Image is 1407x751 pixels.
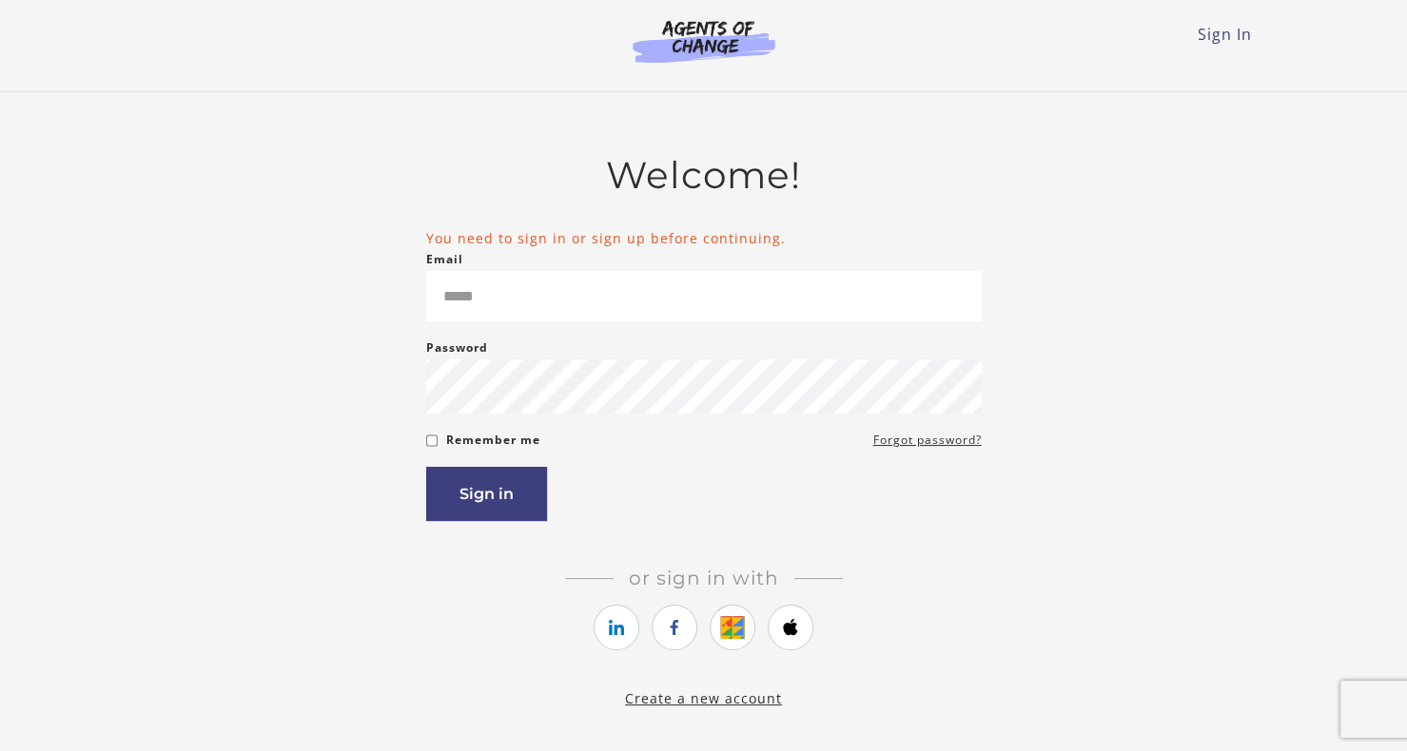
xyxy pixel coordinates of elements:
[613,19,795,63] img: Agents of Change Logo
[426,228,982,248] li: You need to sign in or sign up before continuing.
[1198,24,1252,45] a: Sign In
[426,248,463,271] label: Email
[768,605,813,650] a: https://courses.thinkific.com/users/auth/apple?ss%5Breferral%5D=&ss%5Buser_return_to%5D=%2Fcourse...
[625,689,782,707] a: Create a new account
[710,605,755,650] a: https://courses.thinkific.com/users/auth/google?ss%5Breferral%5D=&ss%5Buser_return_to%5D=%2Fcours...
[614,567,794,589] span: Or sign in with
[652,605,697,650] a: https://courses.thinkific.com/users/auth/facebook?ss%5Breferral%5D=&ss%5Buser_return_to%5D=%2Fcou...
[426,467,547,521] button: Sign in
[873,429,982,452] a: Forgot password?
[445,429,539,452] label: Remember me
[594,605,639,650] a: https://courses.thinkific.com/users/auth/linkedin?ss%5Breferral%5D=&ss%5Buser_return_to%5D=%2Fcou...
[426,153,982,198] h2: Welcome!
[426,337,488,359] label: Password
